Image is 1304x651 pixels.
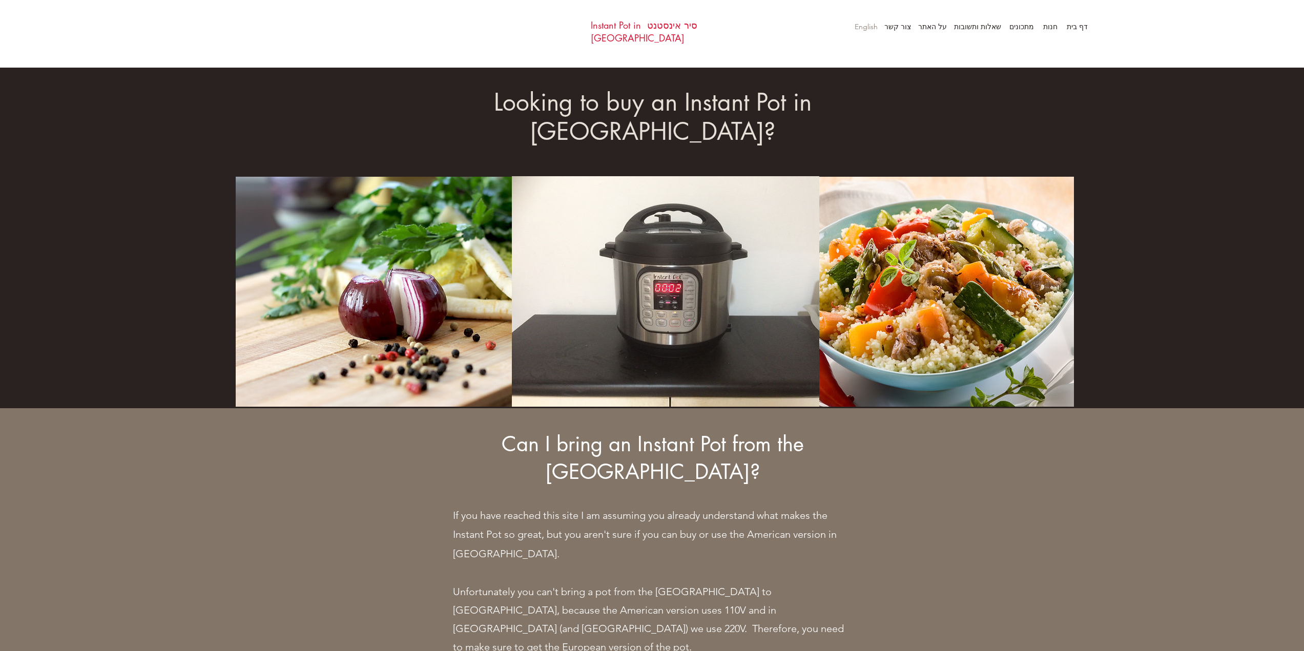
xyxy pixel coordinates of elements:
[916,19,952,34] a: על האתר
[453,509,837,560] span: If you have reached this site I am assuming you already understand what makes the Instant Pot so ...
[1038,19,1063,34] p: חנות
[512,176,819,407] img: Instantpot_my photo5.jpg
[1006,19,1039,34] a: מתכונים
[913,19,952,34] p: על האתר
[826,19,1093,34] nav: אתר
[1004,19,1039,34] p: מתכונים
[949,19,1006,34] p: שאלות ותשובות
[591,19,697,44] a: סיר אינסטנט Instant Pot in [GEOGRAPHIC_DATA]
[883,19,916,34] a: צור קשר
[850,19,883,34] a: English
[952,19,1006,34] a: שאלות ותשובות
[236,177,584,407] img: Sliced Onion
[1063,19,1093,34] a: דף בית
[502,431,804,485] span: Can I bring an Instant Pot from the [GEOGRAPHIC_DATA]?
[879,19,916,34] p: צור קשר
[1039,19,1063,34] a: חנות
[767,177,1074,407] img: Couscous with Meat and Vegetables
[1062,19,1093,34] p: דף בית
[494,87,812,147] span: Looking to buy an Instant Pot in [GEOGRAPHIC_DATA]?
